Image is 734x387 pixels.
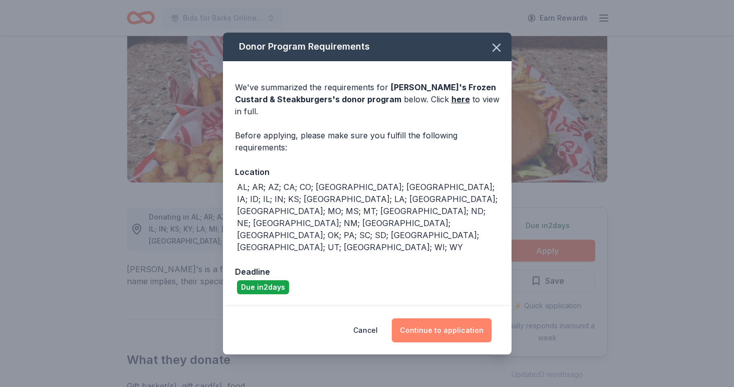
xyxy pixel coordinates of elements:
[237,181,500,253] div: AL; AR; AZ; CA; CO; [GEOGRAPHIC_DATA]; [GEOGRAPHIC_DATA]; IA; ID; IL; IN; KS; [GEOGRAPHIC_DATA]; ...
[235,165,500,178] div: Location
[235,81,500,117] div: We've summarized the requirements for below. Click to view in full.
[235,265,500,278] div: Deadline
[392,318,492,342] button: Continue to application
[223,33,512,61] div: Donor Program Requirements
[237,280,289,294] div: Due in 2 days
[451,93,470,105] a: here
[353,318,378,342] button: Cancel
[235,129,500,153] div: Before applying, please make sure you fulfill the following requirements:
